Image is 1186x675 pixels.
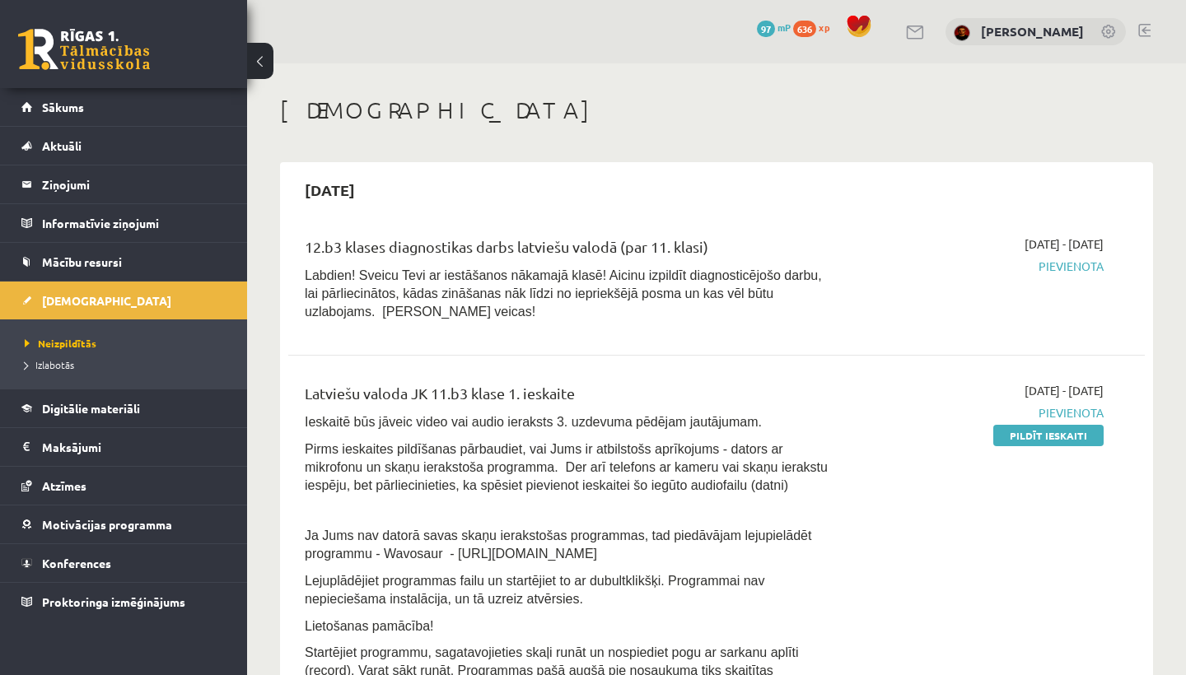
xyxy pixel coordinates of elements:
[305,268,822,319] span: Labdien! Sveicu Tevi ar iestāšanos nākamajā klasē! Aicinu izpildīt diagnosticējošo darbu, lai pār...
[21,389,226,427] a: Digitālie materiāli
[25,337,96,350] span: Neizpildītās
[757,21,775,37] span: 97
[42,254,122,269] span: Mācību resursi
[21,282,226,319] a: [DEMOGRAPHIC_DATA]
[21,165,226,203] a: Ziņojumi
[793,21,816,37] span: 636
[42,556,111,570] span: Konferences
[305,415,762,429] span: Ieskaitē būs jāveic video vai audio ieraksts 3. uzdevuma pēdējam jautājumam.
[21,505,226,543] a: Motivācijas programma
[42,293,171,308] span: [DEMOGRAPHIC_DATA]
[288,170,371,209] h2: [DATE]
[21,243,226,281] a: Mācību resursi
[280,96,1153,124] h1: [DEMOGRAPHIC_DATA]
[18,29,150,70] a: Rīgas 1. Tālmācības vidusskola
[305,235,829,266] div: 12.b3 klases diagnostikas darbs latviešu valodā (par 11. klasi)
[854,258,1104,275] span: Pievienota
[42,138,82,153] span: Aktuāli
[305,382,829,412] div: Latviešu valoda JK 11.b3 klase 1. ieskaite
[305,574,764,606] span: Lejuplādējiet programmas failu un startējiet to ar dubultklikšķi. Programmai nav nepieciešama ins...
[777,21,791,34] span: mP
[757,21,791,34] a: 97 mP
[25,358,74,371] span: Izlabotās
[981,23,1084,40] a: [PERSON_NAME]
[42,478,86,493] span: Atzīmes
[1025,382,1104,399] span: [DATE] - [DATE]
[793,21,838,34] a: 636 xp
[42,100,84,114] span: Sākums
[21,544,226,582] a: Konferences
[819,21,829,34] span: xp
[42,401,140,416] span: Digitālie materiāli
[1025,235,1104,253] span: [DATE] - [DATE]
[25,336,231,351] a: Neizpildītās
[854,404,1104,421] span: Pievienota
[21,127,226,165] a: Aktuāli
[21,428,226,466] a: Maksājumi
[21,204,226,242] a: Informatīvie ziņojumi
[42,428,226,466] legend: Maksājumi
[42,594,185,609] span: Proktoringa izmēģinājums
[42,165,226,203] legend: Ziņojumi
[42,204,226,242] legend: Informatīvie ziņojumi
[21,583,226,621] a: Proktoringa izmēģinājums
[42,517,172,532] span: Motivācijas programma
[993,425,1104,446] a: Pildīt ieskaiti
[25,357,231,372] a: Izlabotās
[305,442,828,492] span: Pirms ieskaites pildīšanas pārbaudiet, vai Jums ir atbilstošs aprīkojums - dators ar mikrofonu un...
[954,25,970,41] img: Artūrs Valgers
[21,88,226,126] a: Sākums
[305,528,811,561] span: Ja Jums nav datorā savas skaņu ierakstošas programmas, tad piedāvājam lejupielādēt programmu - Wa...
[21,467,226,505] a: Atzīmes
[305,619,434,633] span: Lietošanas pamācība!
